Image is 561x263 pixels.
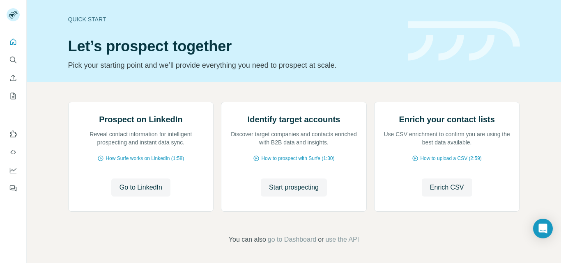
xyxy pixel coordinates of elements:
[7,53,20,67] button: Search
[7,127,20,142] button: Use Surfe on LinkedIn
[230,130,358,146] p: Discover target companies and contacts enriched with B2B data and insights.
[408,21,520,61] img: banner
[229,235,266,245] span: You can also
[99,114,182,125] h2: Prospect on LinkedIn
[261,155,334,162] span: How to prospect with Surfe (1:30)
[7,34,20,49] button: Quick start
[68,59,398,71] p: Pick your starting point and we’ll provide everything you need to prospect at scale.
[106,155,184,162] span: How Surfe works on LinkedIn (1:58)
[248,114,340,125] h2: Identify target accounts
[7,71,20,85] button: Enrich CSV
[420,155,481,162] span: How to upload a CSV (2:59)
[430,183,464,192] span: Enrich CSV
[7,181,20,196] button: Feedback
[68,38,398,55] h1: Let’s prospect together
[7,145,20,160] button: Use Surfe API
[318,235,324,245] span: or
[261,178,327,197] button: Start prospecting
[111,178,170,197] button: Go to LinkedIn
[533,219,553,238] div: Open Intercom Messenger
[7,89,20,103] button: My lists
[77,130,205,146] p: Reveal contact information for intelligent prospecting and instant data sync.
[269,183,319,192] span: Start prospecting
[399,114,494,125] h2: Enrich your contact lists
[268,235,316,245] button: go to Dashboard
[422,178,472,197] button: Enrich CSV
[120,183,162,192] span: Go to LinkedIn
[7,163,20,178] button: Dashboard
[68,15,398,23] div: Quick start
[325,235,359,245] button: use the API
[383,130,511,146] p: Use CSV enrichment to confirm you are using the best data available.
